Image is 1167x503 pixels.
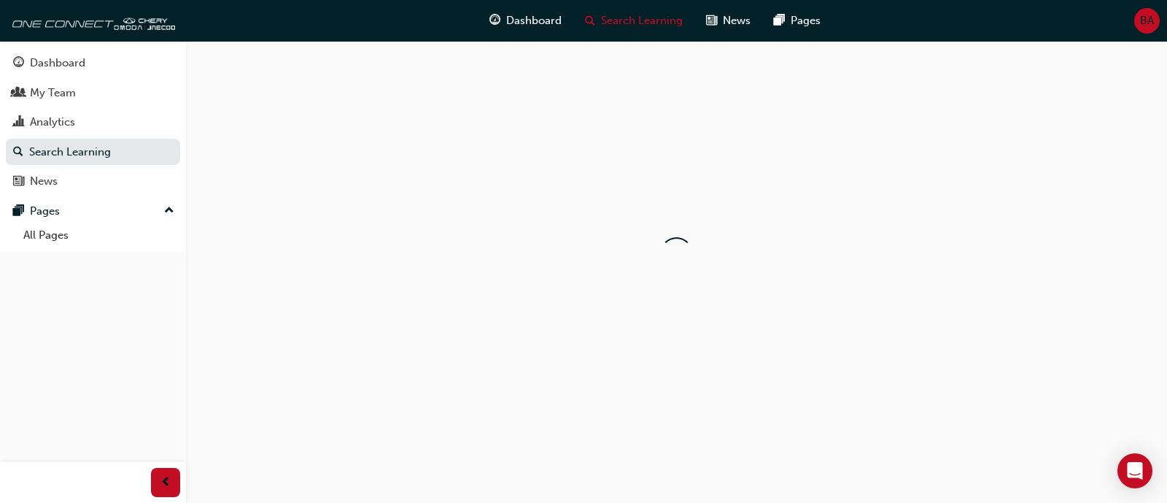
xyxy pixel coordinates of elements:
span: Search Learning [601,12,683,29]
span: news-icon [706,12,717,30]
span: BA [1140,12,1154,29]
span: Pages [791,12,821,29]
a: pages-iconPages [762,6,832,36]
button: Pages [6,198,180,225]
a: Search Learning [6,139,180,166]
span: Dashboard [506,12,562,29]
a: My Team [6,80,180,107]
a: All Pages [18,224,180,247]
span: pages-icon [774,12,785,30]
span: people-icon [13,87,24,100]
a: Dashboard [6,50,180,77]
span: prev-icon [160,474,171,492]
span: up-icon [164,201,174,220]
a: guage-iconDashboard [478,6,573,36]
button: DashboardMy TeamAnalyticsSearch LearningNews [6,47,180,198]
span: search-icon [585,12,595,30]
a: Analytics [6,109,180,136]
img: oneconnect [7,6,175,35]
a: News [6,168,180,195]
div: Dashboard [30,55,85,72]
span: News [723,12,751,29]
span: guage-icon [13,57,24,70]
div: Pages [30,203,60,220]
a: search-iconSearch Learning [573,6,694,36]
a: news-iconNews [694,6,762,36]
button: BA [1134,8,1160,34]
span: pages-icon [13,205,24,218]
div: News [30,173,58,190]
span: search-icon [13,146,23,159]
div: Analytics [30,114,75,131]
span: news-icon [13,175,24,188]
div: My Team [30,85,76,101]
span: guage-icon [489,12,500,30]
span: chart-icon [13,116,24,129]
div: Open Intercom Messenger [1117,453,1152,488]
